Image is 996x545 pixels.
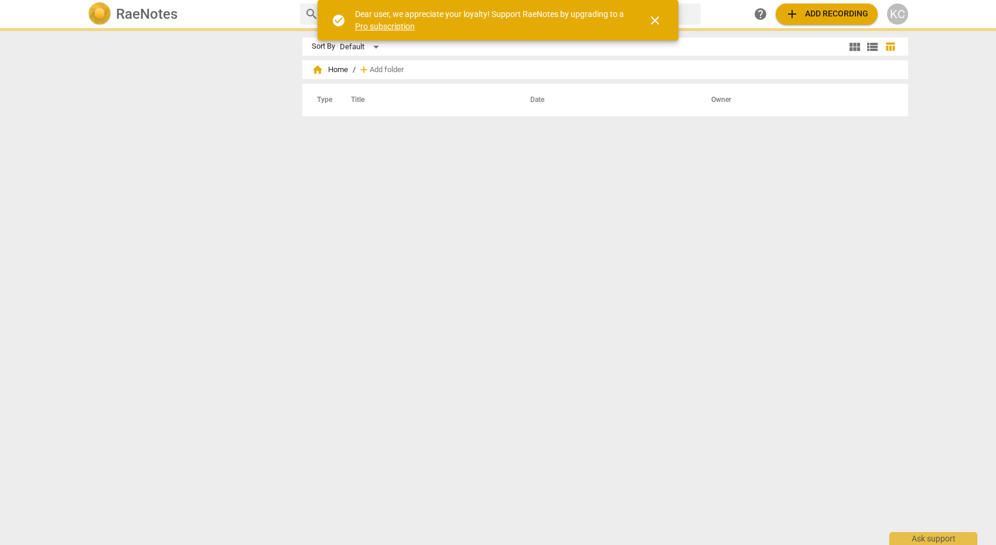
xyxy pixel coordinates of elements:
[864,38,881,56] button: List view
[353,66,356,74] span: /
[355,8,627,32] div: Dear user, we appreciate your loyalty! Support RaeNotes by upgrading to a
[312,64,323,76] span: home
[750,4,771,25] a: Help
[88,2,291,26] a: LogoRaeNotes
[865,40,879,54] span: view_list
[88,2,111,26] img: Logo
[308,84,337,117] th: Type
[846,38,864,56] button: Tile view
[116,6,178,22] h2: RaeNotes
[370,66,404,74] span: Add folder
[753,7,768,21] span: help
[312,42,335,51] div: Sort By
[785,7,868,21] span: Add recording
[355,22,415,31] a: Pro subscription
[648,13,662,28] span: close
[697,84,896,117] th: Owner
[776,4,878,25] button: Upload
[881,38,899,56] button: Table view
[516,84,697,117] th: Date
[848,40,862,54] span: view_module
[332,13,346,28] span: check_circle
[305,7,319,21] span: search
[641,6,669,35] button: Close
[358,64,370,76] span: add
[885,41,896,52] span: table_chart
[785,7,799,21] span: add
[312,64,348,76] span: Home
[337,84,516,117] th: Title
[340,38,383,56] div: Default
[889,532,977,545] div: Ask support
[887,4,908,25] button: KC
